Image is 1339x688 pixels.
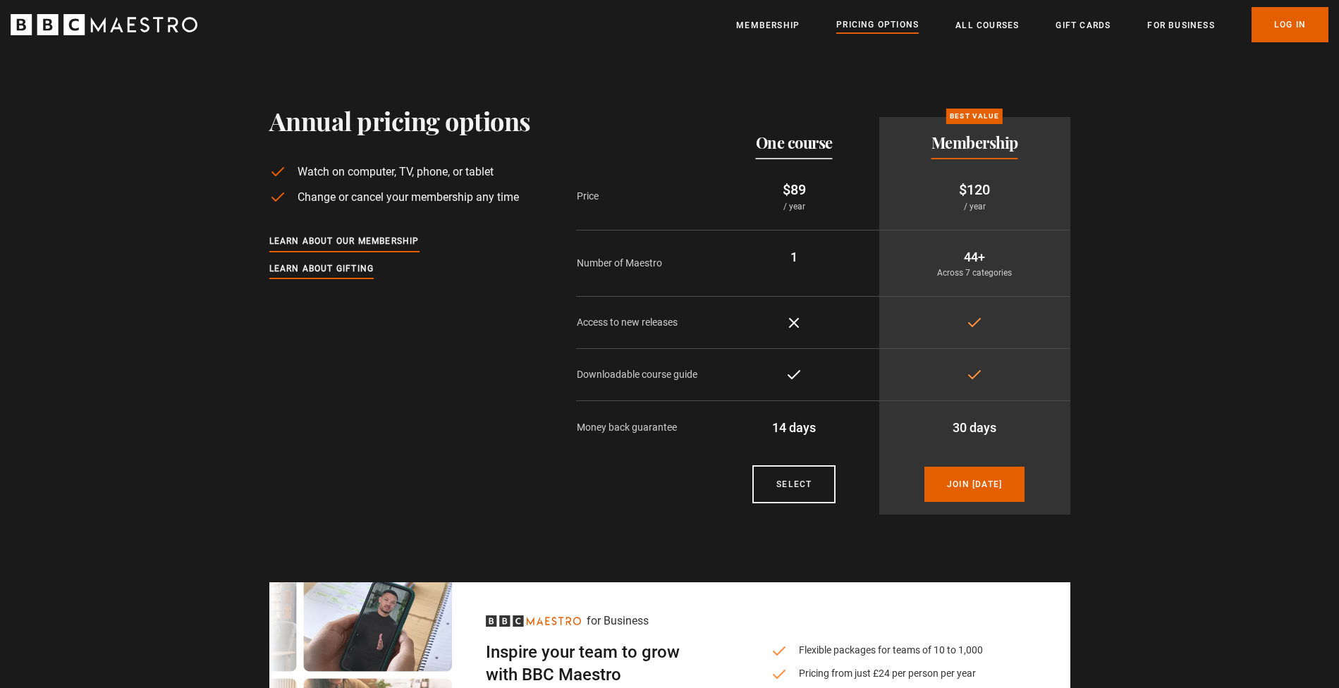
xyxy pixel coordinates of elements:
[736,7,1328,42] nav: Primary
[736,18,800,32] a: Membership
[721,247,868,266] p: 1
[269,234,420,250] a: Learn about our membership
[771,666,1014,681] li: Pricing from just £24 per person per year
[836,18,919,33] a: Pricing Options
[587,613,649,629] p: for Business
[1056,18,1111,32] a: Gift Cards
[924,467,1025,502] a: Join [DATE]
[721,418,868,437] p: 14 days
[486,615,581,627] svg: BBC Maestro
[577,256,709,271] p: Number of Maestro
[269,262,374,277] a: Learn about gifting
[1147,18,1214,32] a: For business
[11,14,197,35] svg: BBC Maestro
[756,134,833,151] h2: One course
[486,641,714,686] h2: Inspire your team to grow with BBC Maestro
[946,109,1003,124] p: Best value
[891,266,1059,279] p: Across 7 categories
[577,315,709,330] p: Access to new releases
[721,179,868,200] p: $89
[269,106,531,135] h1: Annual pricing options
[955,18,1019,32] a: All Courses
[269,164,531,180] li: Watch on computer, TV, phone, or tablet
[269,189,531,206] li: Change or cancel your membership any time
[891,200,1059,213] p: / year
[1252,7,1328,42] a: Log In
[577,420,709,435] p: Money back guarantee
[891,179,1059,200] p: $120
[721,200,868,213] p: / year
[931,134,1018,151] h2: Membership
[752,465,836,503] a: Courses
[577,367,709,382] p: Downloadable course guide
[771,643,1014,658] li: Flexible packages for teams of 10 to 1,000
[577,189,709,204] p: Price
[891,418,1059,437] p: 30 days
[891,247,1059,266] p: 44+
